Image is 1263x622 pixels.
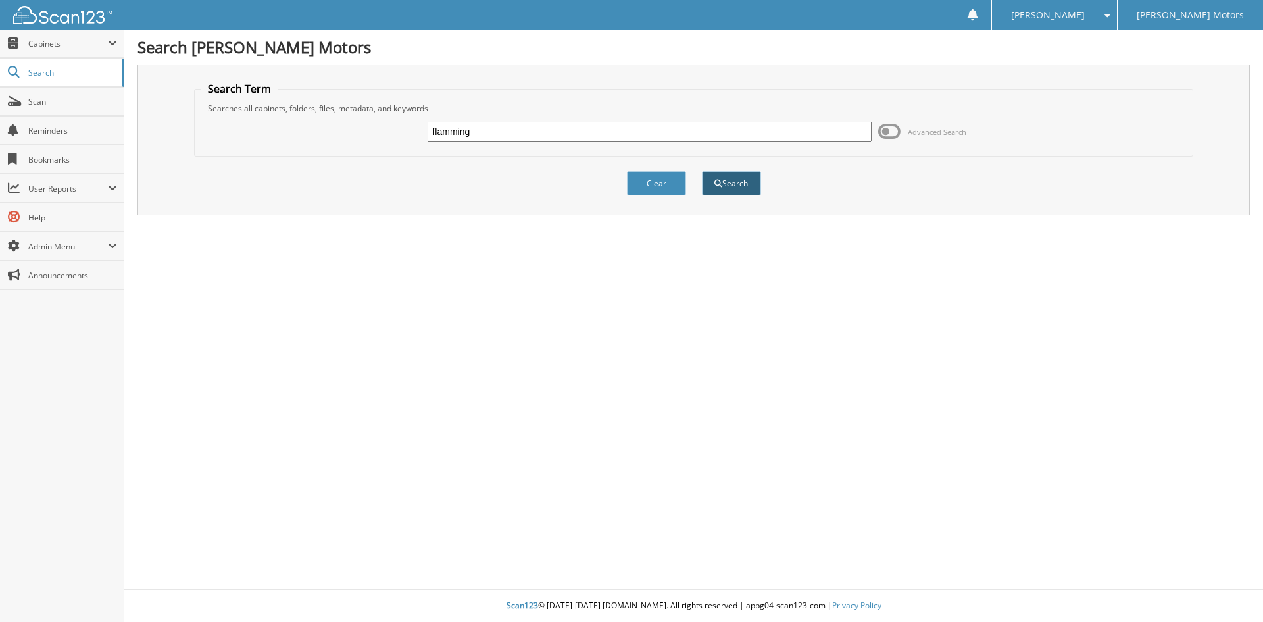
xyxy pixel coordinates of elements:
span: Scan123 [507,600,538,611]
span: User Reports [28,183,108,194]
span: Reminders [28,125,117,136]
span: Cabinets [28,38,108,49]
img: scan123-logo-white.svg [13,6,112,24]
span: Bookmarks [28,154,117,165]
legend: Search Term [201,82,278,96]
button: Search [702,171,761,195]
span: [PERSON_NAME] Motors [1137,11,1244,19]
span: Announcements [28,270,117,281]
span: Advanced Search [908,127,966,137]
h1: Search [PERSON_NAME] Motors [137,36,1250,58]
span: Search [28,67,115,78]
div: Searches all cabinets, folders, files, metadata, and keywords [201,103,1187,114]
iframe: Chat Widget [1197,559,1263,622]
a: Privacy Policy [832,600,881,611]
span: Scan [28,96,117,107]
span: Admin Menu [28,241,108,252]
div: © [DATE]-[DATE] [DOMAIN_NAME]. All rights reserved | appg04-scan123-com | [124,590,1263,622]
button: Clear [627,171,686,195]
span: Help [28,212,117,223]
span: [PERSON_NAME] [1011,11,1085,19]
